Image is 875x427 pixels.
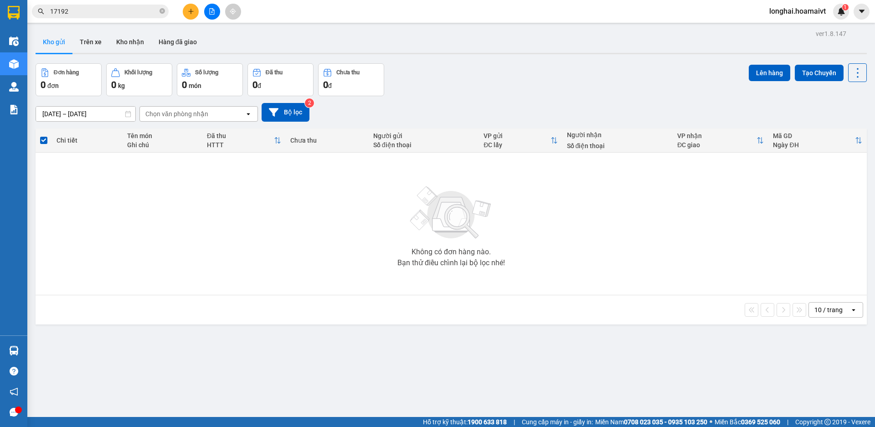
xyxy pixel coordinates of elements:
[38,8,44,15] span: search
[36,107,135,121] input: Select a date range.
[41,79,46,90] span: 0
[305,98,314,108] sup: 2
[245,110,252,118] svg: open
[9,346,19,355] img: warehouse-icon
[207,132,274,139] div: Đã thu
[9,105,19,114] img: solution-icon
[854,4,870,20] button: caret-down
[9,36,19,46] img: warehouse-icon
[673,129,768,153] th: Toggle SortBy
[677,141,757,149] div: ĐC giao
[373,132,475,139] div: Người gửi
[484,141,550,149] div: ĐC lấy
[468,418,507,426] strong: 1900 633 818
[842,4,849,10] sup: 1
[36,63,102,96] button: Đơn hàng0đơn
[54,69,79,76] div: Đơn hàng
[111,79,116,90] span: 0
[837,7,845,15] img: icon-new-feature
[406,181,497,245] img: svg+xml;base64,PHN2ZyBjbGFzcz0ibGlzdC1wbHVnX19zdmciIHhtbG5zPSJodHRwOi8vd3d3LnczLm9yZy8yMDAwL3N2Zy...
[118,82,125,89] span: kg
[266,69,283,76] div: Đã thu
[479,129,562,153] th: Toggle SortBy
[127,141,198,149] div: Ghi chú
[677,132,757,139] div: VP nhận
[252,79,257,90] span: 0
[36,31,72,53] button: Kho gửi
[247,63,314,96] button: Đã thu0đ
[8,6,20,20] img: logo-vxr
[318,63,384,96] button: Chưa thu0đ
[795,65,844,81] button: Tạo Chuyến
[160,8,165,14] span: close-circle
[109,31,151,53] button: Kho nhận
[72,31,109,53] button: Trên xe
[844,4,847,10] span: 1
[522,417,593,427] span: Cung cấp máy in - giấy in:
[257,82,261,89] span: đ
[57,137,118,144] div: Chi tiết
[336,69,360,76] div: Chưa thu
[177,63,243,96] button: Số lượng0món
[567,131,669,139] div: Người nhận
[824,419,831,425] span: copyright
[10,408,18,417] span: message
[850,306,857,314] svg: open
[710,420,712,424] span: ⚪️
[262,103,309,122] button: Bộ lọc
[202,129,286,153] th: Toggle SortBy
[204,4,220,20] button: file-add
[715,417,780,427] span: Miền Bắc
[124,69,152,76] div: Khối lượng
[741,418,780,426] strong: 0369 525 060
[768,129,866,153] th: Toggle SortBy
[189,82,201,89] span: món
[749,65,790,81] button: Lên hàng
[323,79,328,90] span: 0
[230,8,236,15] span: aim
[225,4,241,20] button: aim
[423,417,507,427] span: Hỗ trợ kỹ thuật:
[816,29,846,39] div: ver 1.8.147
[595,417,707,427] span: Miền Nam
[373,141,475,149] div: Số điện thoại
[787,417,788,427] span: |
[567,142,669,149] div: Số điện thoại
[290,137,364,144] div: Chưa thu
[10,367,18,376] span: question-circle
[10,387,18,396] span: notification
[207,141,274,149] div: HTTT
[624,418,707,426] strong: 0708 023 035 - 0935 103 250
[182,79,187,90] span: 0
[151,31,204,53] button: Hàng đã giao
[858,7,866,15] span: caret-down
[145,109,208,118] div: Chọn văn phòng nhận
[397,259,505,267] div: Bạn thử điều chỉnh lại bộ lọc nhé!
[188,8,194,15] span: plus
[106,63,172,96] button: Khối lượng0kg
[183,4,199,20] button: plus
[9,59,19,69] img: warehouse-icon
[209,8,215,15] span: file-add
[50,6,158,16] input: Tìm tên, số ĐT hoặc mã đơn
[814,305,843,314] div: 10 / trang
[773,141,854,149] div: Ngày ĐH
[127,132,198,139] div: Tên món
[484,132,550,139] div: VP gửi
[514,417,515,427] span: |
[412,248,491,256] div: Không có đơn hàng nào.
[160,7,165,16] span: close-circle
[195,69,218,76] div: Số lượng
[47,82,59,89] span: đơn
[328,82,332,89] span: đ
[773,132,854,139] div: Mã GD
[762,5,833,17] span: longhai.hoamaivt
[9,82,19,92] img: warehouse-icon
